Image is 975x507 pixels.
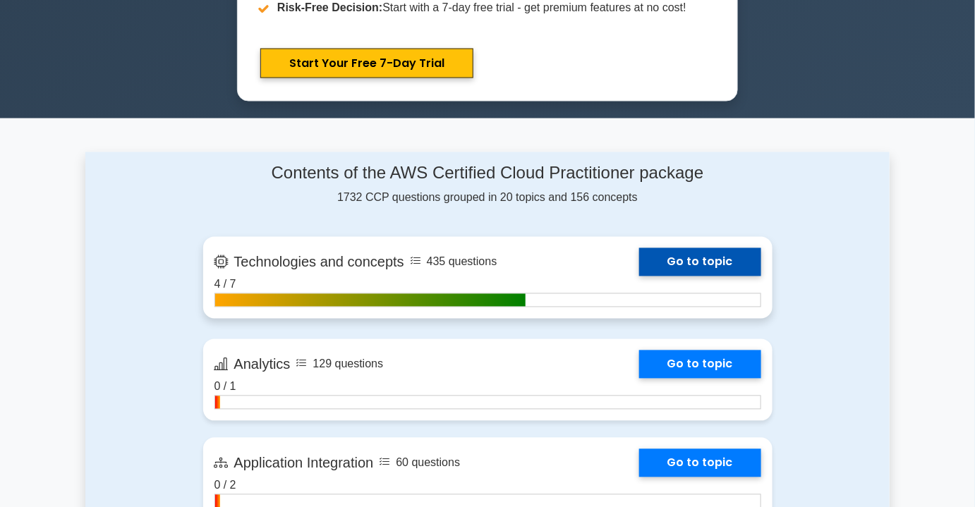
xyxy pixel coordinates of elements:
a: Go to topic [639,350,761,379]
a: Go to topic [639,449,761,477]
a: Go to topic [639,248,761,276]
a: Start Your Free 7-Day Trial [260,49,473,78]
h4: Contents of the AWS Certified Cloud Practitioner package [203,164,773,184]
div: 1732 CCP questions grouped in 20 topics and 156 concepts [203,164,773,207]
